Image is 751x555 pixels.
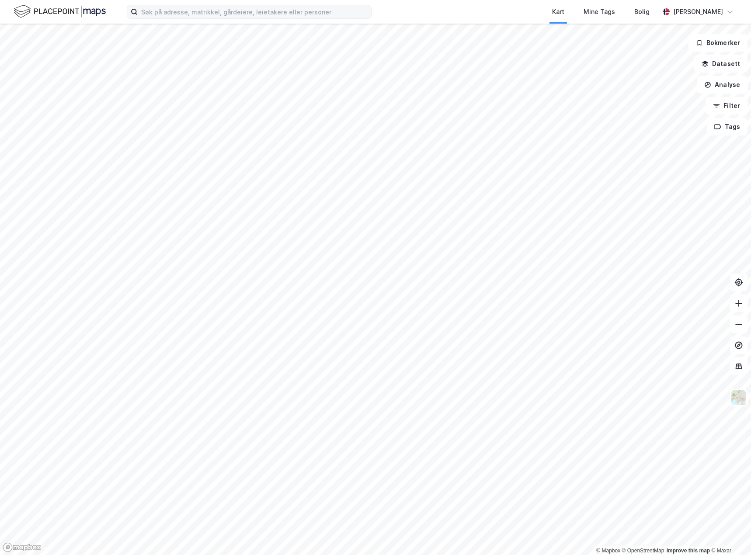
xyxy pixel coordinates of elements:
[14,4,106,19] img: logo.f888ab2527a4732fd821a326f86c7f29.svg
[634,7,650,17] div: Bolig
[707,118,748,135] button: Tags
[667,548,710,554] a: Improve this map
[697,76,748,94] button: Analyse
[622,548,664,554] a: OpenStreetMap
[707,513,751,555] div: Kontrollprogram for chat
[707,513,751,555] iframe: Chat Widget
[138,5,371,18] input: Søk på adresse, matrikkel, gårdeiere, leietakere eller personer
[730,389,747,406] img: Z
[706,97,748,114] button: Filter
[584,7,615,17] div: Mine Tags
[596,548,620,554] a: Mapbox
[3,542,41,552] a: Mapbox homepage
[673,7,723,17] div: [PERSON_NAME]
[552,7,564,17] div: Kart
[694,55,748,73] button: Datasett
[688,34,748,52] button: Bokmerker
